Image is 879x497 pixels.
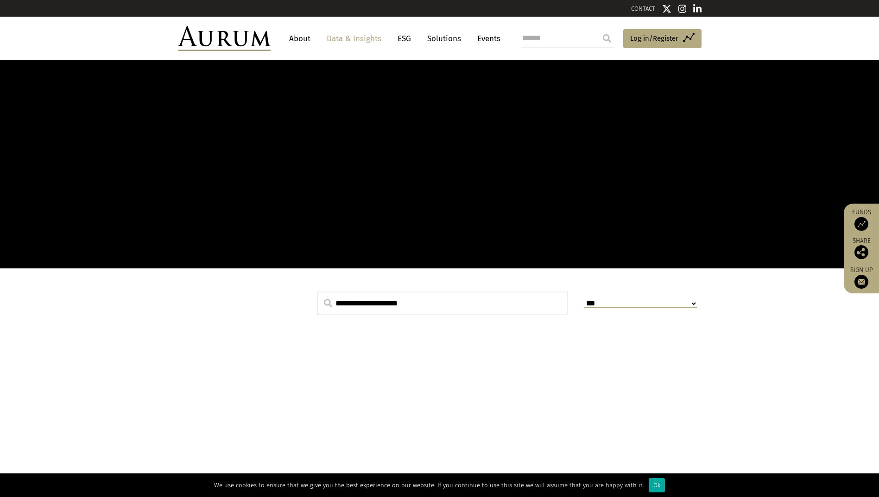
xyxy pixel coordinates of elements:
a: Funds [848,208,874,231]
a: ESG [393,30,416,47]
a: About [285,30,315,47]
img: Sign up to our newsletter [854,275,868,289]
a: Log in/Register [623,29,702,49]
img: Twitter icon [662,4,671,13]
a: Data & Insights [322,30,386,47]
input: Submit [598,29,616,48]
div: Ok [649,478,665,492]
a: Sign up [848,266,874,289]
img: Share this post [854,245,868,259]
img: Access Funds [854,217,868,231]
div: Share [848,238,874,259]
img: search.svg [324,299,332,307]
span: Log in/Register [630,33,678,44]
img: Linkedin icon [693,4,702,13]
img: Instagram icon [678,4,687,13]
a: Solutions [423,30,466,47]
img: Aurum [178,26,271,51]
a: CONTACT [631,5,655,12]
a: Events [473,30,500,47]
